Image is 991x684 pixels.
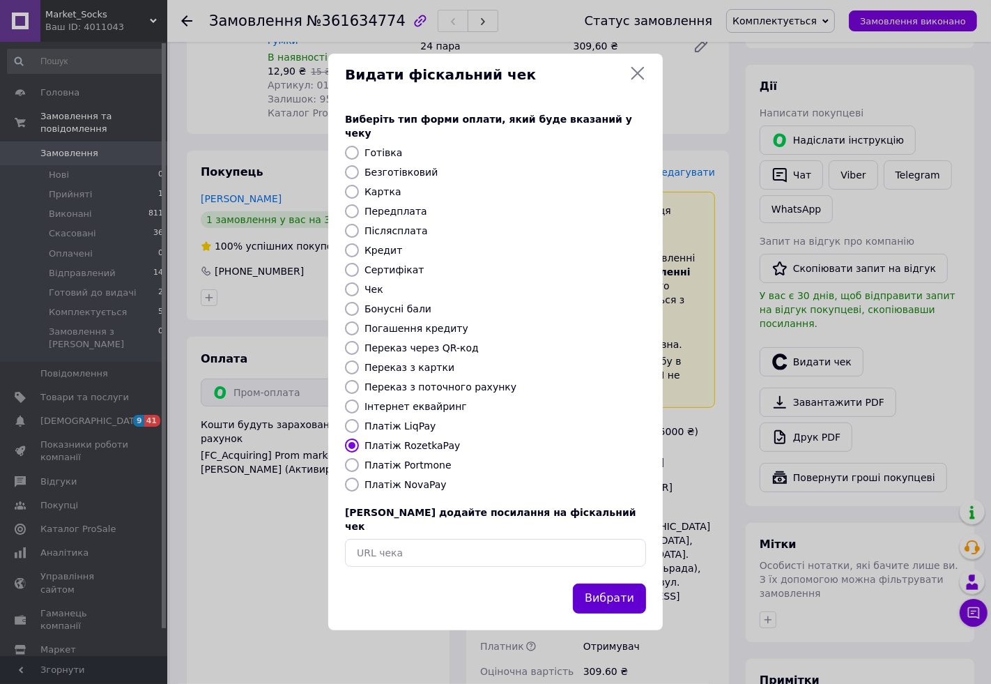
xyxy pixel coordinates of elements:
[573,584,646,614] button: Вибрати
[364,303,431,314] label: Бонусні бали
[364,206,427,217] label: Передплата
[345,65,624,85] span: Видати фіскальний чек
[364,147,402,158] label: Готівка
[364,245,402,256] label: Кредит
[364,264,424,275] label: Сертифікат
[364,440,460,451] label: Платіж RozetkaPay
[364,284,383,295] label: Чек
[364,225,428,236] label: Післясплата
[364,420,436,432] label: Платіж LiqPay
[364,479,447,490] label: Платіж NovaPay
[364,381,516,393] label: Переказ з поточного рахунку
[345,507,636,532] span: [PERSON_NAME] додайте посилання на фіскальний чек
[364,167,438,178] label: Безготівковий
[364,186,401,197] label: Картка
[364,342,479,354] label: Переказ через QR-код
[364,362,454,373] label: Переказ з картки
[345,539,646,567] input: URL чека
[364,323,468,334] label: Погашення кредиту
[364,401,467,412] label: Інтернет еквайринг
[345,114,632,139] span: Виберіть тип форми оплати, який буде вказаний у чеку
[364,459,452,471] label: Платіж Portmone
